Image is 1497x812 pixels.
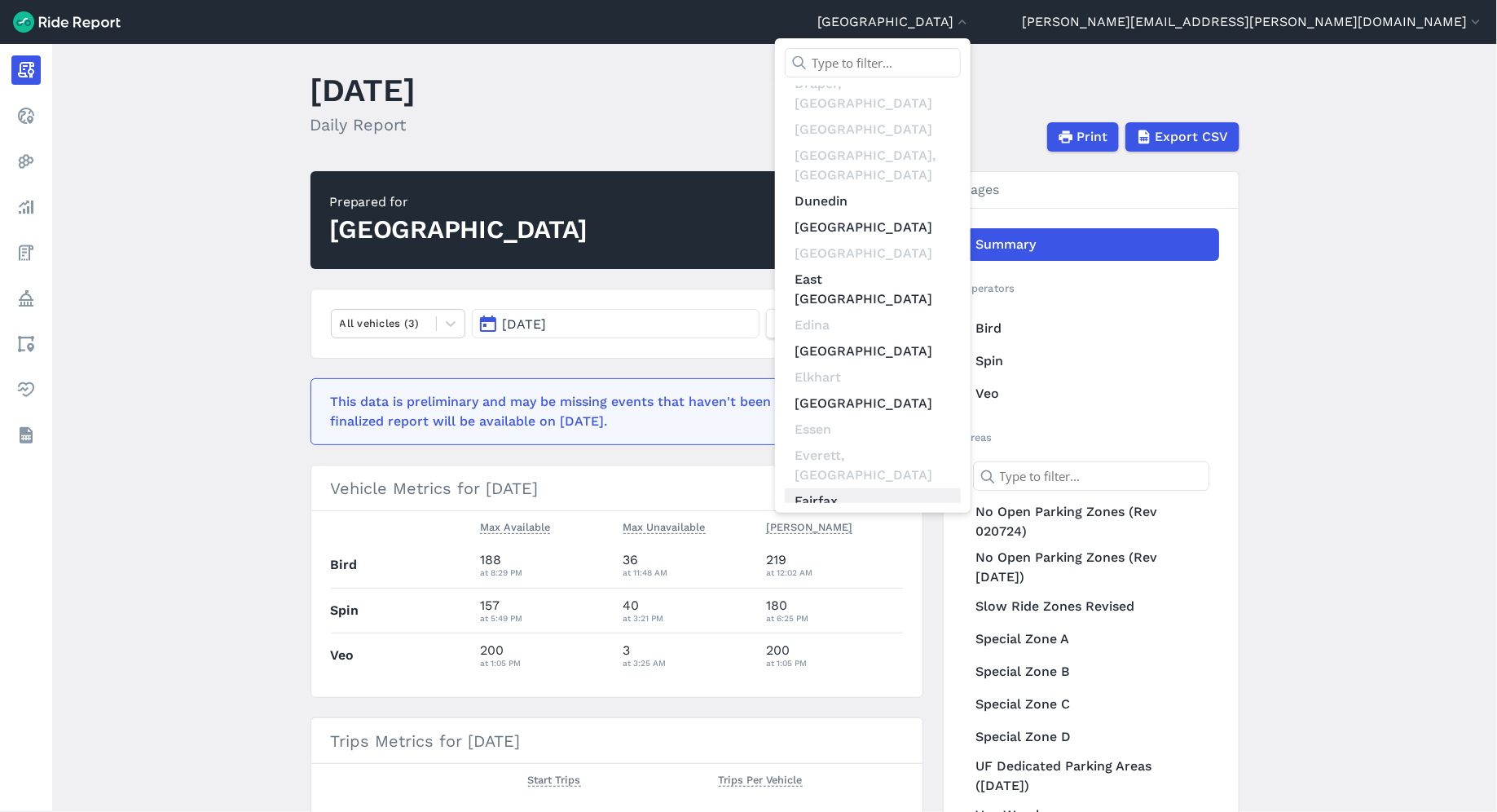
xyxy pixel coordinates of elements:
a: East [GEOGRAPHIC_DATA] [785,267,961,312]
input: Type to filter... [785,48,961,77]
div: [GEOGRAPHIC_DATA] [785,117,961,143]
a: Fairfax [785,488,961,514]
a: [GEOGRAPHIC_DATA] [785,391,961,417]
div: Edina [785,312,961,338]
a: [GEOGRAPHIC_DATA] [785,214,961,241]
div: [GEOGRAPHIC_DATA] [785,241,961,267]
a: [GEOGRAPHIC_DATA] [785,338,961,364]
a: Dunedin [785,188,961,214]
div: Everett, [GEOGRAPHIC_DATA] [785,443,961,488]
div: Elkhart [785,364,961,391]
div: Essen [785,417,961,443]
div: [GEOGRAPHIC_DATA], [GEOGRAPHIC_DATA] [785,143,961,188]
div: Draper, [GEOGRAPHIC_DATA] [785,71,961,117]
